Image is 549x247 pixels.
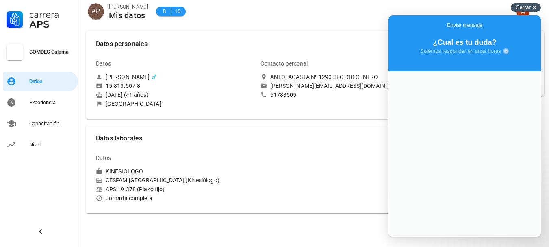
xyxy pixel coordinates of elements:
button: Datos laborales [86,125,428,151]
span: Datos personales [96,38,408,50]
span: Cerrar [516,4,531,10]
div: Mis datos [109,11,148,20]
div: CESFAM [GEOGRAPHIC_DATA] (Kinesiólogo) [96,177,254,184]
div: COMDES Calama [29,49,75,55]
div: ANTOFAGASTA Nº 1290 SECTOR CENTRO [270,73,378,81]
a: Experiencia [3,93,78,112]
div: 15.813.507-8 [106,82,140,90]
div: Jornada completa [96,195,254,202]
div: Carrera [29,10,75,20]
div: 51783505 [270,91,297,98]
div: [PERSON_NAME] [106,73,150,81]
div: APS 19.378 (Plazo fijo) [96,186,254,193]
div: [GEOGRAPHIC_DATA] [106,100,161,107]
div: Capacitación [29,120,75,127]
div: Nivel [29,142,75,148]
span: AP [91,3,100,20]
span: 15 [174,7,181,15]
button: Datos personales [86,31,428,57]
div: KINESIOLOGO [106,168,143,175]
a: 51783505 [260,91,419,98]
div: Datos [29,78,75,85]
a: [PERSON_NAME][EMAIL_ADDRESS][DOMAIN_NAME] [260,82,419,90]
iframe: Help Scout Beacon - Live Chat, Contact Form, and Knowledge Base [388,15,541,237]
div: Datos [96,54,111,73]
button: Cerrar [511,3,541,12]
div: [PERSON_NAME][EMAIL_ADDRESS][DOMAIN_NAME] [270,82,406,90]
div: Datos [96,148,111,168]
div: APS [29,20,75,29]
span: B [161,7,167,15]
a: Datos [3,72,78,91]
div: [DATE] (41 años) [96,91,254,98]
div: [PERSON_NAME] [109,3,148,11]
div: Contacto personal [260,54,308,73]
a: ANTOFAGASTA Nº 1290 SECTOR CENTRO [260,73,419,81]
a: Nivel [3,135,78,155]
div: Experiencia [29,99,75,106]
a: Capacitación [3,114,78,133]
div: avatar [88,3,104,20]
span: Datos laborales [96,133,408,144]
